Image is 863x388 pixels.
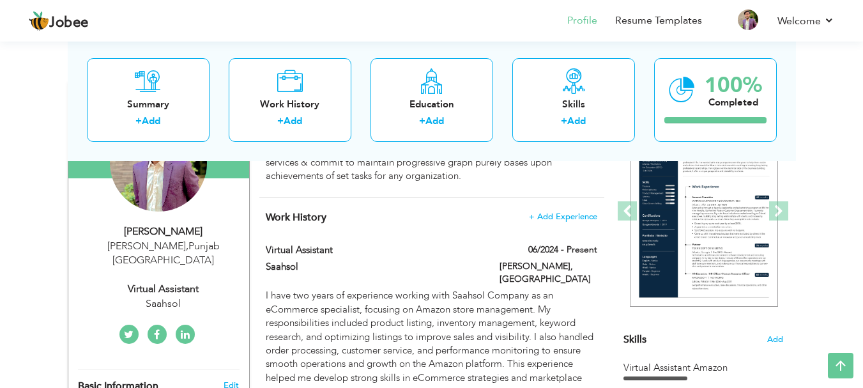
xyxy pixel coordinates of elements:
[523,97,625,111] div: Skills
[425,114,444,127] a: Add
[78,224,249,239] div: [PERSON_NAME]
[623,332,646,346] span: Skills
[78,282,249,297] div: Virtual Assistant
[266,211,597,224] h4: This helps to show the companies you have worked for.
[110,114,207,212] img: Muhammad Afnan
[186,239,188,253] span: ,
[500,260,597,286] label: [PERSON_NAME], [GEOGRAPHIC_DATA]
[277,114,284,128] label: +
[266,210,326,224] span: Work History
[567,13,597,28] a: Profile
[29,11,49,31] img: jobee.io
[239,97,341,111] div: Work History
[78,239,249,268] div: [PERSON_NAME] Punjab [GEOGRAPHIC_DATA]
[266,260,480,274] label: Saahsol
[623,361,783,375] div: Virtual Assistant Amazon
[266,244,480,257] label: Virtual Assistant
[419,114,425,128] label: +
[284,114,302,127] a: Add
[135,114,142,128] label: +
[567,114,586,127] a: Add
[142,114,160,127] a: Add
[705,74,762,95] div: 100%
[29,11,89,31] a: Jobee
[777,13,834,29] a: Welcome
[528,244,597,256] label: 06/2024 - Present
[78,297,249,311] div: Saahsol
[561,114,567,128] label: +
[738,10,758,30] img: Profile Img
[97,97,199,111] div: Summary
[615,13,702,28] a: Resume Templates
[49,16,89,30] span: Jobee
[529,212,597,221] span: + Add Experience
[767,334,783,346] span: Add
[705,95,762,109] div: Completed
[381,97,483,111] div: Education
